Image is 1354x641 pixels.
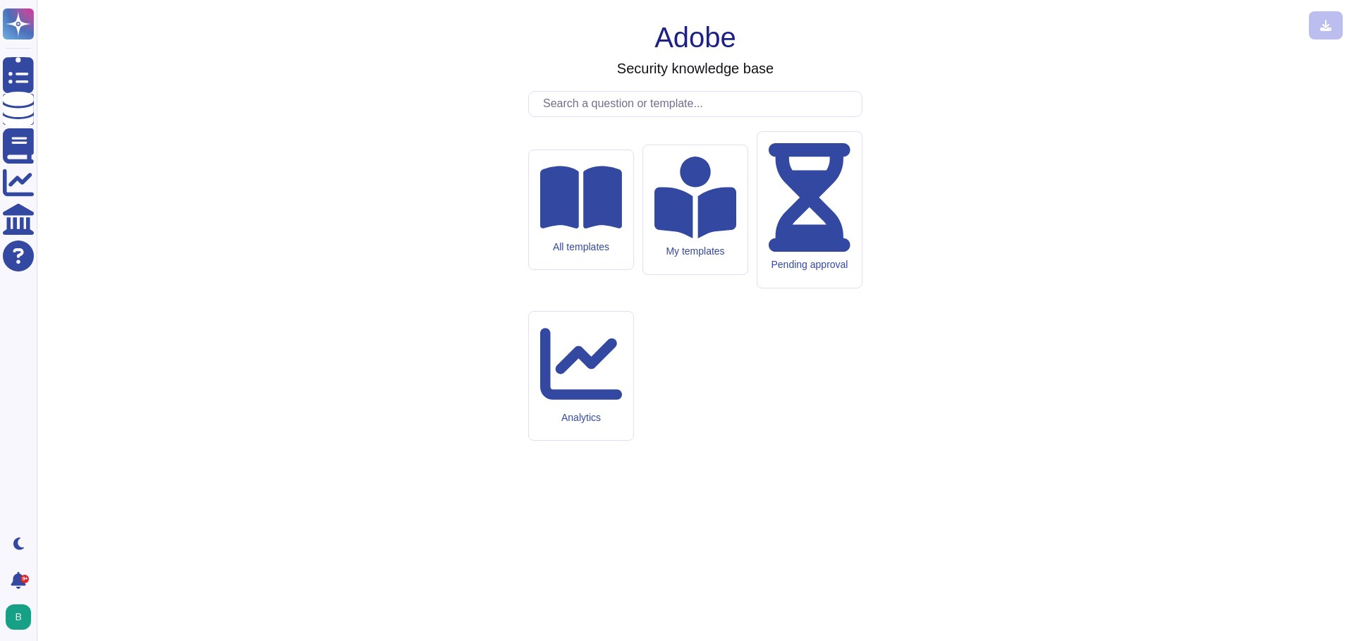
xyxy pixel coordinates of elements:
[20,575,29,583] div: 9+
[3,602,41,633] button: user
[654,20,736,54] h1: Adobe
[769,259,850,271] div: Pending approval
[6,604,31,630] img: user
[540,412,622,424] div: Analytics
[536,92,862,116] input: Search a question or template...
[540,241,622,253] div: All templates
[654,245,736,257] div: My templates
[617,60,774,77] h3: Security knowledge base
